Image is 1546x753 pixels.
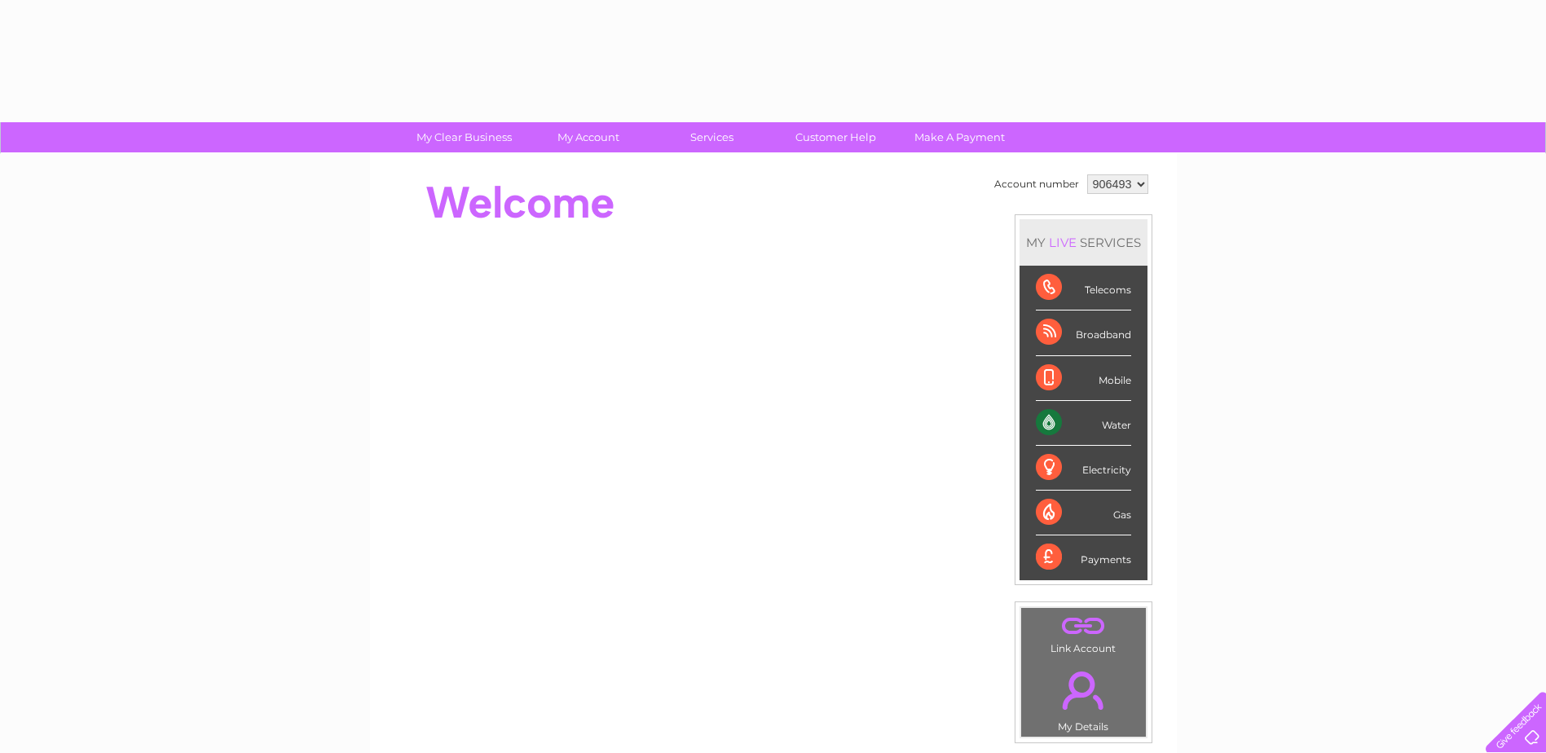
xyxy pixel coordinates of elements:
[645,122,779,152] a: Services
[1036,401,1131,446] div: Water
[1036,491,1131,535] div: Gas
[1036,446,1131,491] div: Electricity
[1036,356,1131,401] div: Mobile
[1036,310,1131,355] div: Broadband
[769,122,903,152] a: Customer Help
[1046,235,1080,250] div: LIVE
[1020,658,1147,738] td: My Details
[1036,535,1131,579] div: Payments
[1025,662,1142,719] a: .
[990,170,1083,198] td: Account number
[521,122,655,152] a: My Account
[397,122,531,152] a: My Clear Business
[1036,266,1131,310] div: Telecoms
[1025,612,1142,641] a: .
[1020,219,1147,266] div: MY SERVICES
[1020,607,1147,658] td: Link Account
[892,122,1027,152] a: Make A Payment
